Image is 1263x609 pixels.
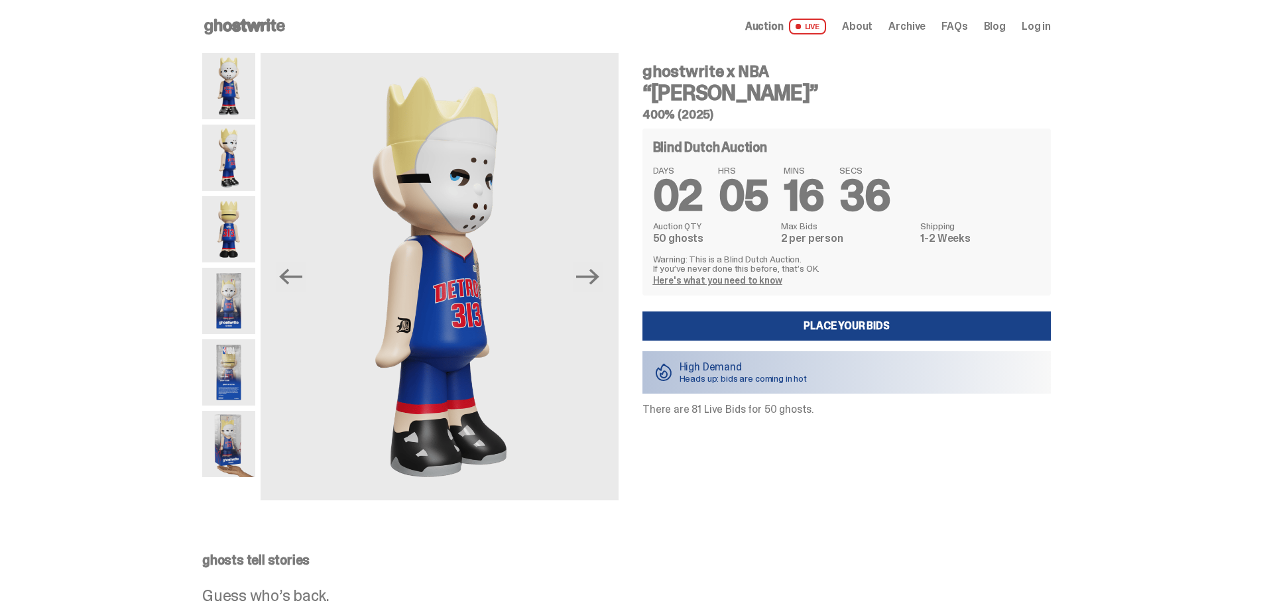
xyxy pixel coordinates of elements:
[202,196,255,262] img: Copy%20of%20Eminem_NBA_400_6.png
[261,53,619,500] img: Copy%20of%20Eminem_NBA_400_3.png
[276,262,306,292] button: Previous
[202,53,255,119] img: Copy%20of%20Eminem_NBA_400_1.png
[573,262,603,292] button: Next
[719,166,768,175] span: HRS
[642,64,1051,80] h4: ghostwrite x NBA
[653,140,767,154] h4: Blind Dutch Auction
[642,404,1051,415] p: There are 81 Live Bids for 50 ghosts.
[1022,21,1051,32] a: Log in
[839,168,890,223] span: 36
[653,254,1040,273] p: Warning: This is a Blind Dutch Auction. If you’ve never done this before, that’s OK.
[680,362,808,372] p: High Demand
[642,82,1051,103] h3: “[PERSON_NAME]”
[984,21,1006,32] a: Blog
[680,374,808,383] p: Heads up: bids are coming in hot
[784,168,824,223] span: 16
[842,21,872,32] a: About
[653,221,773,231] dt: Auction QTY
[653,168,703,223] span: 02
[653,166,703,175] span: DAYS
[202,339,255,406] img: Eminem_NBA_400_13.png
[888,21,926,32] a: Archive
[745,21,784,32] span: Auction
[839,166,890,175] span: SECS
[653,233,773,244] dd: 50 ghosts
[781,221,913,231] dt: Max Bids
[202,553,1051,567] p: ghosts tell stories
[642,109,1051,121] h5: 400% (2025)
[921,221,1040,231] dt: Shipping
[781,233,913,244] dd: 2 per person
[653,274,782,286] a: Here's what you need to know
[784,166,824,175] span: MINS
[745,19,826,34] a: Auction LIVE
[789,19,827,34] span: LIVE
[202,411,255,477] img: eminem%20scale.png
[202,125,255,191] img: Copy%20of%20Eminem_NBA_400_3.png
[719,168,768,223] span: 05
[921,233,1040,244] dd: 1-2 Weeks
[941,21,967,32] a: FAQs
[642,311,1051,341] a: Place your Bids
[202,268,255,334] img: Eminem_NBA_400_12.png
